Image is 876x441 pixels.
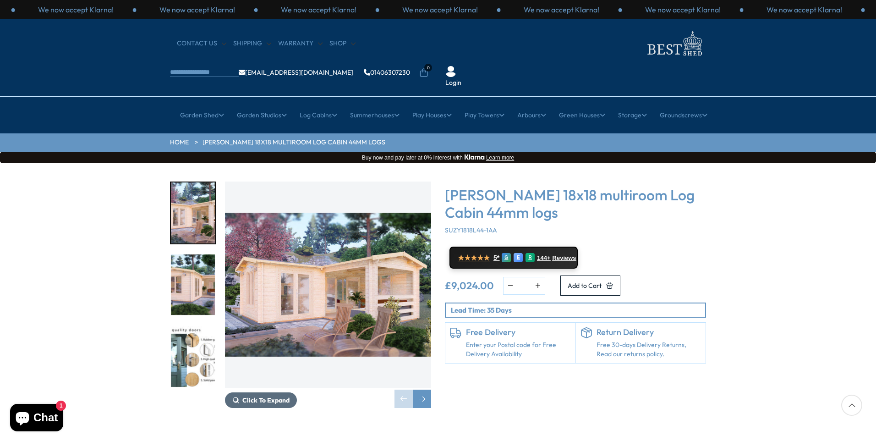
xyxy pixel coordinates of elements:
img: Suzy3_2x6-2_5S31896-2_64732b6d-1a30-4d9b-a8b3-4f3a95d206a5_200x200.jpg [171,254,215,315]
a: Play Houses [412,104,452,127]
div: 3 / 3 [15,5,137,15]
button: Add to Cart [560,276,620,296]
p: We now accept Klarna! [402,5,478,15]
a: Login [445,78,461,88]
ins: £9,024.00 [445,281,494,291]
a: Play Towers [465,104,504,127]
div: G [502,253,511,262]
div: 1 / 3 [501,5,622,15]
span: 144+ [537,254,550,262]
inbox-online-store-chat: Shopify online store chat [7,404,66,434]
a: Enter your Postal code for Free Delivery Availability [466,341,571,358]
h6: Return Delivery [597,327,701,337]
a: Garden Shed [180,104,224,127]
button: Click To Expand [225,392,297,408]
h3: [PERSON_NAME] 18x18 multiroom Log Cabin 44mm logs [445,186,706,221]
p: We now accept Klarna! [524,5,599,15]
img: Premiumqualitydoors_3_f0c32a75-f7e9-4cfe-976d-db3d5c21df21_200x200.jpg [171,326,215,387]
a: [EMAIL_ADDRESS][DOMAIN_NAME] [239,69,353,76]
h6: Free Delivery [466,327,571,337]
a: Groundscrews [660,104,707,127]
span: Add to Cart [568,282,602,289]
span: Click To Expand [242,396,290,404]
a: ★★★★★ 5* G E R 144+ Reviews [449,247,578,269]
span: SUZY1818L44-1AA [445,226,497,234]
p: We now accept Klarna! [281,5,356,15]
a: Warranty [278,39,323,48]
a: Shop [329,39,356,48]
div: 2 / 7 [170,254,216,316]
a: Storage [618,104,647,127]
div: 3 / 7 [170,325,216,388]
p: We now accept Klarna! [645,5,721,15]
div: 2 / 3 [258,5,379,15]
p: We now accept Klarna! [766,5,842,15]
div: E [514,253,523,262]
a: Garden Studios [237,104,287,127]
a: HOME [170,138,189,147]
div: 2 / 3 [622,5,744,15]
a: Green Houses [559,104,605,127]
div: 3 / 3 [744,5,865,15]
span: 0 [424,64,432,72]
a: Log Cabins [300,104,337,127]
p: Free 30-days Delivery Returns, Read our returns policy. [597,341,701,358]
div: R [526,253,535,262]
img: User Icon [445,66,456,77]
a: 0 [419,68,428,77]
span: Reviews [553,254,576,262]
p: We now accept Klarna! [38,5,114,15]
img: Suzy3_2x6-2_5S31896-1_f0f3b787-e36b-4efa-959a-148785adcb0b_200x200.jpg [171,182,215,243]
div: 1 / 7 [170,182,216,244]
div: Previous slide [394,390,413,408]
div: 3 / 3 [379,5,501,15]
div: 1 / 7 [225,182,431,408]
a: CONTACT US [177,39,226,48]
a: 01406307230 [364,69,410,76]
div: Next slide [413,390,431,408]
a: Summerhouses [350,104,400,127]
a: Arbours [517,104,546,127]
img: Shire Suzy 18x18 multiroom Log Cabin 44mm logs - Best Shed [225,182,431,388]
p: We now accept Klarna! [159,5,235,15]
p: Lead Time: 35 Days [451,305,705,315]
img: logo [642,28,706,58]
a: [PERSON_NAME] 18x18 multiroom Log Cabin 44mm logs [203,138,385,147]
div: 1 / 3 [137,5,258,15]
a: Shipping [233,39,271,48]
span: ★★★★★ [458,254,490,262]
